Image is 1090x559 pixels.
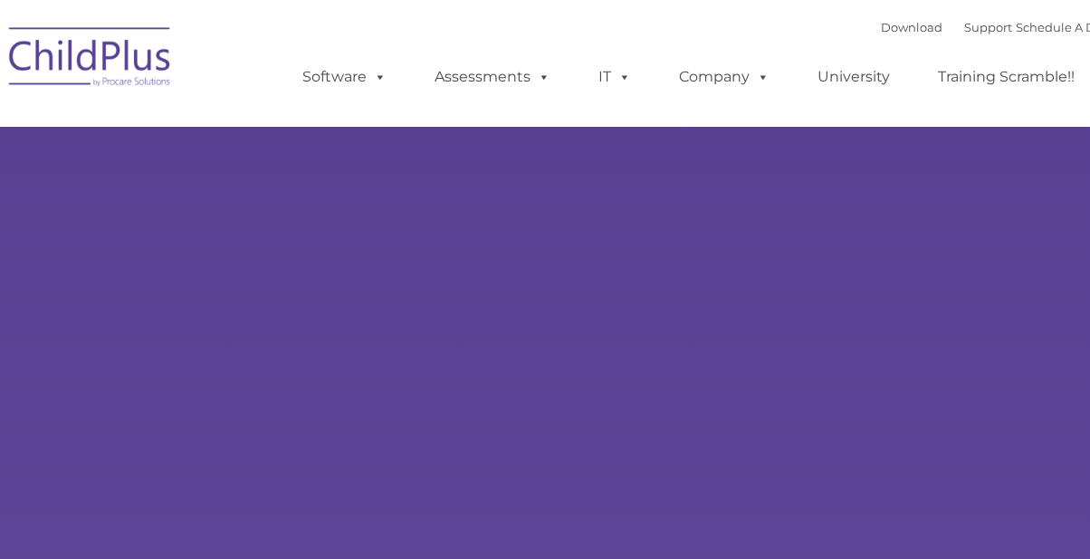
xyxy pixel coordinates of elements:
[661,59,788,95] a: Company
[799,59,908,95] a: University
[881,20,942,34] a: Download
[284,59,405,95] a: Software
[580,59,649,95] a: IT
[964,20,1012,34] a: Support
[416,59,569,95] a: Assessments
